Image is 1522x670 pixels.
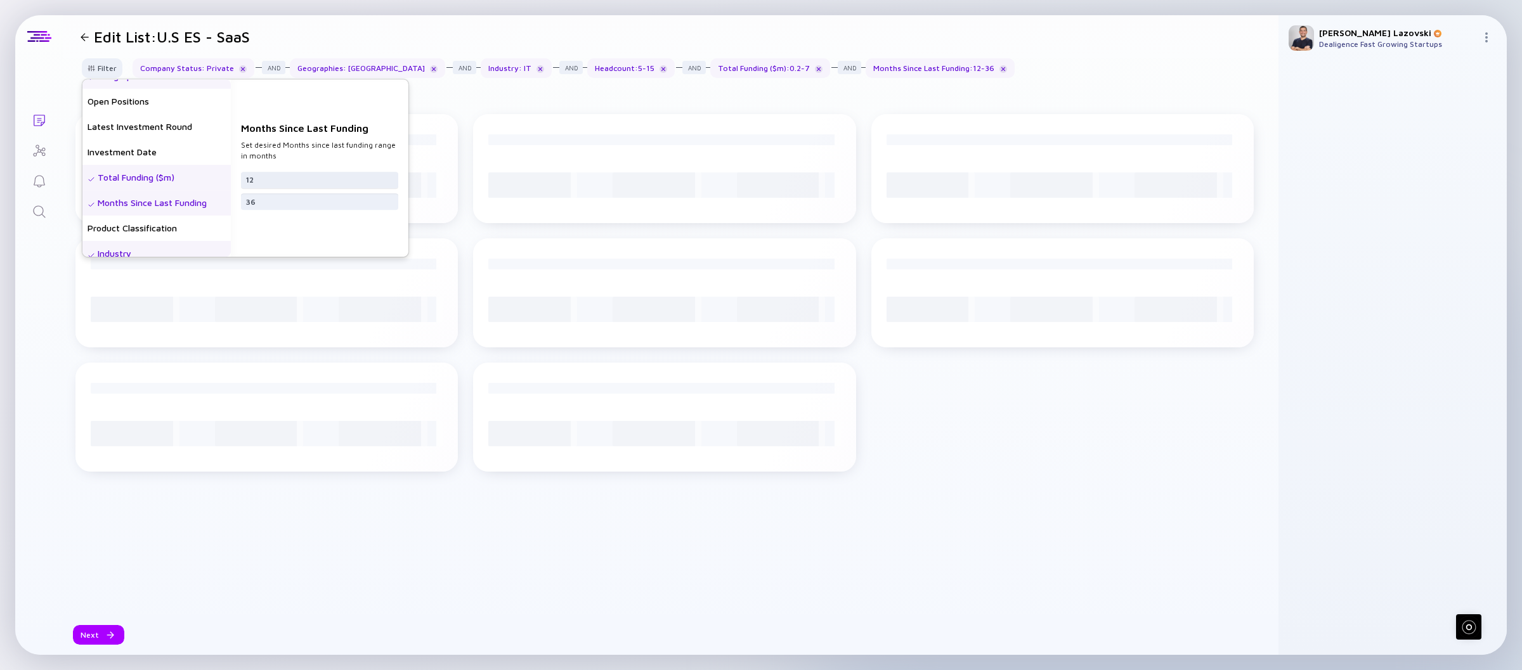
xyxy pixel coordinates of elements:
a: Lists [15,104,63,134]
img: Adam Profile Picture [1289,25,1314,51]
div: Open Positions [82,89,231,114]
img: Selected [88,176,95,183]
div: Product Classification [82,216,231,241]
div: Dealigence Fast Growing Startups [1319,39,1476,49]
input: Min Months Since Last Funding [246,174,393,186]
h1: Edit List: U.S ES - SaaS [94,28,250,46]
a: Search [15,195,63,226]
div: Geographies : [GEOGRAPHIC_DATA] [290,58,445,78]
div: Set desired Months since last funding range in months [241,141,398,162]
div: Total Funding ($m) : 0.2 - 7 [710,58,830,78]
div: Months Since Last Funding [82,190,231,216]
a: Reminders [15,165,63,195]
div: Months Since Last Funding [241,121,398,135]
img: Selected [88,252,95,259]
div: Latest Investment Round [82,114,231,139]
div: Industry : IT [481,58,552,78]
div: Company Status : Private [133,58,254,78]
a: Investor Map [15,134,63,165]
div: Filter [80,58,124,78]
div: [PERSON_NAME] Lazovski [1319,27,1476,38]
button: Next [73,625,124,645]
div: Months Since Last Funding : 12 - 36 [866,58,1015,78]
div: Investment Date [82,139,231,165]
img: Selected [88,201,95,209]
div: Total Funding ($m) [82,165,231,190]
img: Menu [1481,32,1492,42]
input: Max Months Since Last Funding [246,195,393,208]
div: Headcount : 5 - 15 [587,58,675,78]
div: Industry [82,241,231,266]
button: Filter [82,58,122,78]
